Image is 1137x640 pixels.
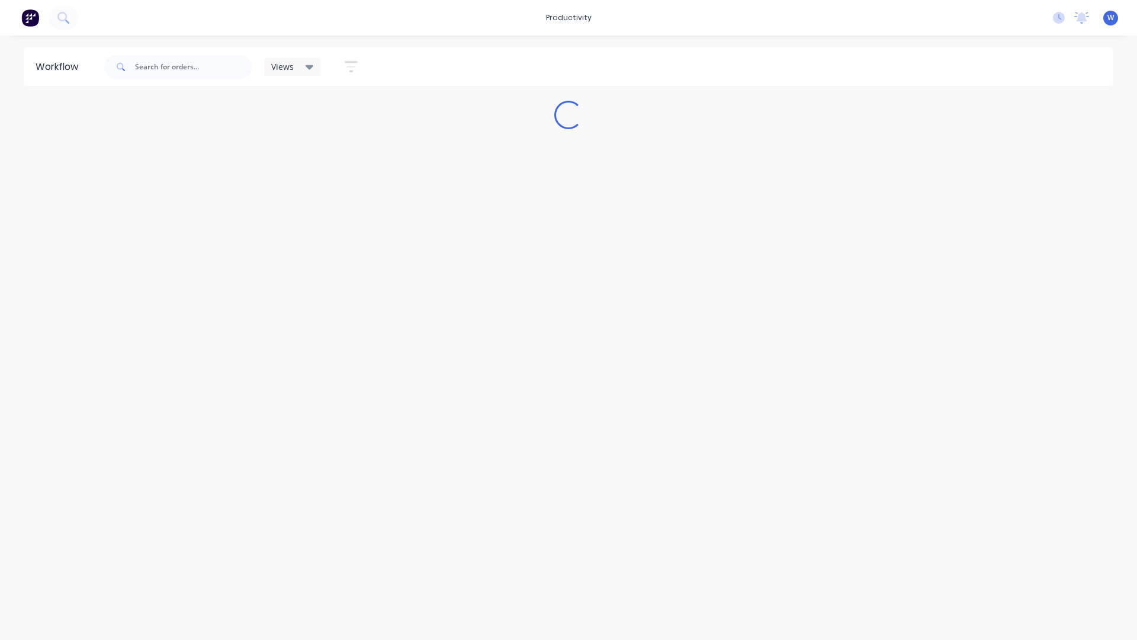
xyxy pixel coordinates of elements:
[271,60,294,73] span: Views
[135,55,252,79] input: Search for orders...
[36,60,84,74] div: Workflow
[540,9,598,27] div: productivity
[1107,12,1114,23] span: W
[21,9,39,27] img: Factory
